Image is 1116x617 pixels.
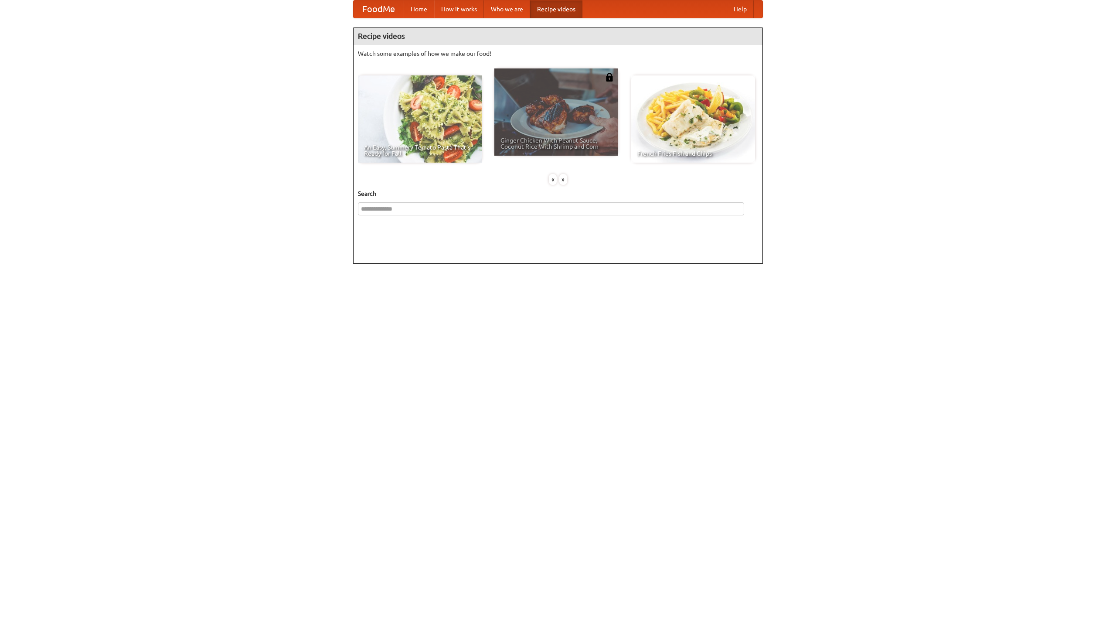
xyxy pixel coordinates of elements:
[530,0,582,18] a: Recipe videos
[484,0,530,18] a: Who we are
[354,27,762,45] h4: Recipe videos
[354,0,404,18] a: FoodMe
[631,75,755,163] a: French Fries Fish and Chips
[364,144,476,157] span: An Easy, Summery Tomato Pasta That's Ready for Fall
[404,0,434,18] a: Home
[637,150,749,157] span: French Fries Fish and Chips
[358,75,482,163] a: An Easy, Summery Tomato Pasta That's Ready for Fall
[434,0,484,18] a: How it works
[358,189,758,198] h5: Search
[358,49,758,58] p: Watch some examples of how we make our food!
[549,174,557,185] div: «
[727,0,754,18] a: Help
[559,174,567,185] div: »
[605,73,614,82] img: 483408.png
